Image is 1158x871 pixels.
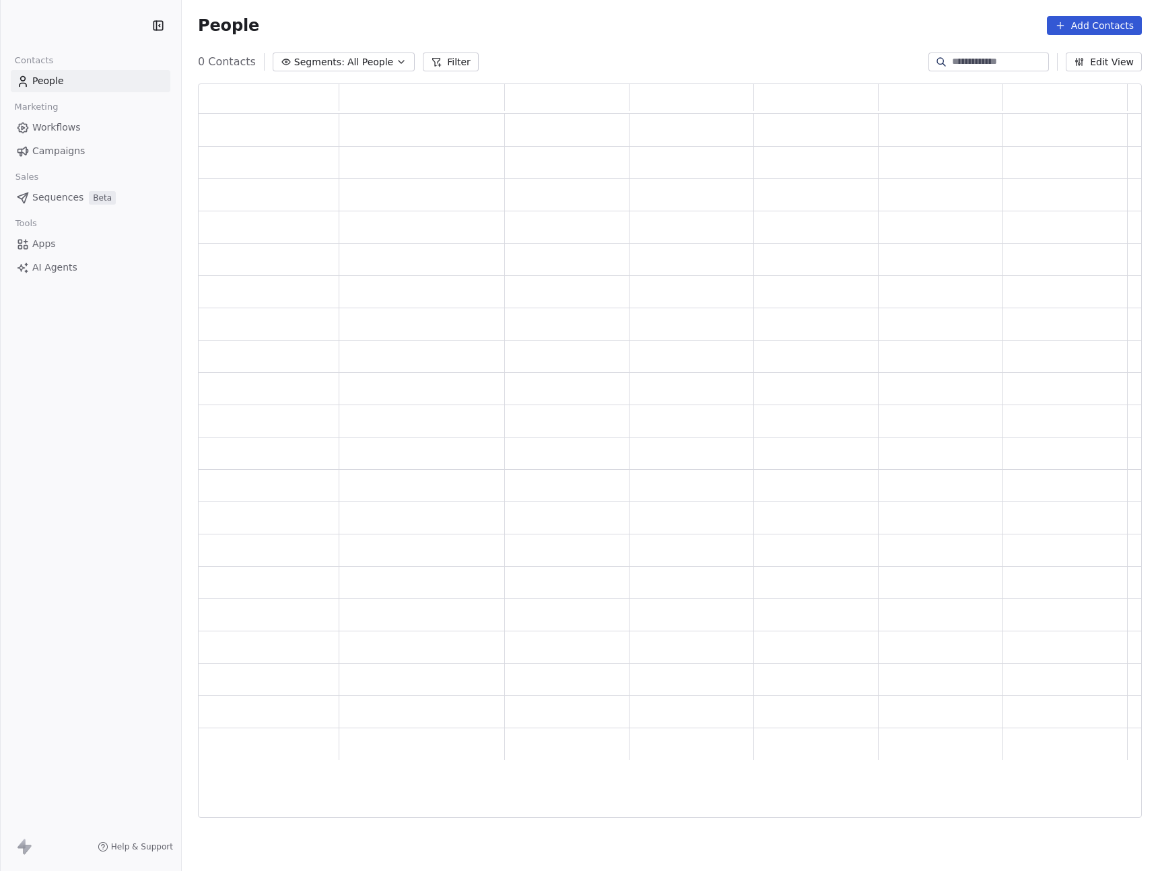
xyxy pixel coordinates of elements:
span: Tools [9,213,42,234]
a: SequencesBeta [11,186,170,209]
span: Sales [9,167,44,187]
span: Sequences [32,190,83,205]
a: People [11,70,170,92]
span: All People [347,55,393,69]
span: Contacts [9,50,59,71]
a: Campaigns [11,140,170,162]
span: 0 Contacts [198,54,256,70]
span: Campaigns [32,144,85,158]
span: Help & Support [111,841,173,852]
a: Apps [11,233,170,255]
span: Workflows [32,120,81,135]
span: People [32,74,64,88]
span: Beta [89,191,116,205]
button: Filter [423,53,479,71]
span: AI Agents [32,260,77,275]
a: Help & Support [98,841,173,852]
button: Add Contacts [1047,16,1142,35]
a: Workflows [11,116,170,139]
a: AI Agents [11,256,170,279]
button: Edit View [1066,53,1142,71]
span: People [198,15,259,36]
span: Marketing [9,97,64,117]
span: Apps [32,237,56,251]
span: Segments: [294,55,345,69]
